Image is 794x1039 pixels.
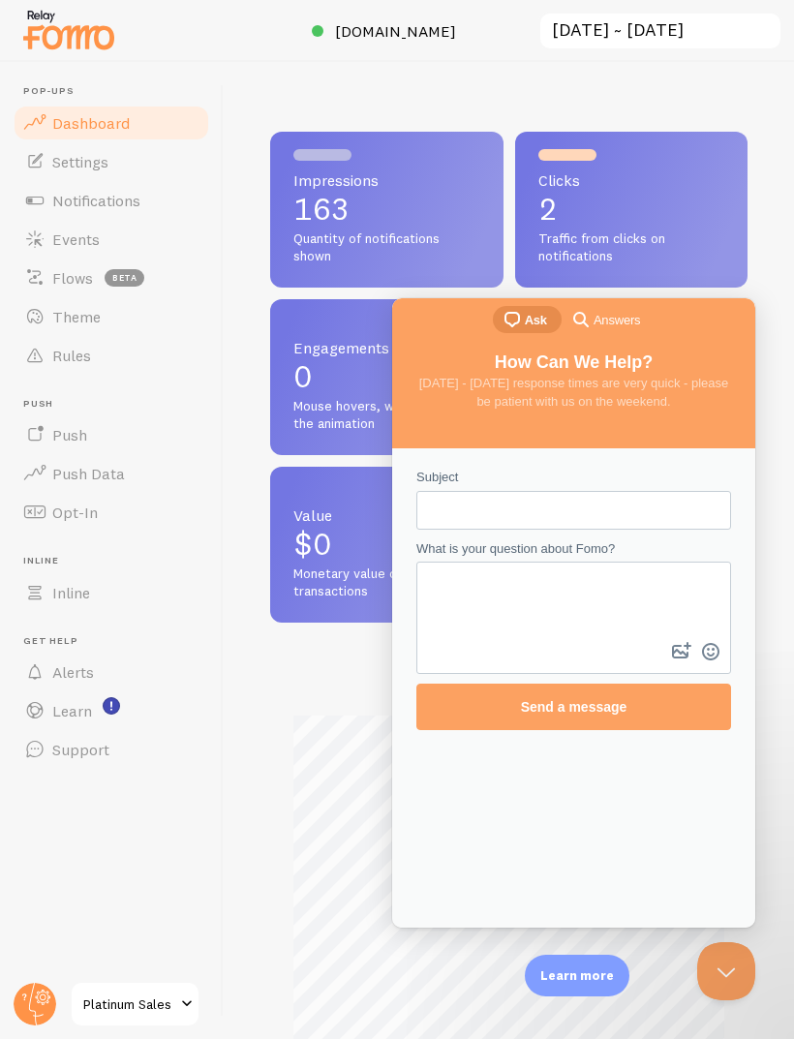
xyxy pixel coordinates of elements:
[293,565,480,599] span: Monetary value of transactions
[12,142,211,181] a: Settings
[52,191,140,210] span: Notifications
[20,5,117,54] img: fomo-relay-logo-orange.svg
[538,230,725,264] span: Traffic from clicks on notifications
[23,635,211,648] span: Get Help
[83,993,175,1016] span: Platinum Sales
[538,172,725,188] span: Clicks
[52,346,91,365] span: Rules
[293,361,480,392] p: 0
[12,653,211,691] a: Alerts
[23,555,211,567] span: Inline
[52,701,92,720] span: Learn
[293,525,332,563] span: $0
[12,181,211,220] a: Notifications
[52,307,101,326] span: Theme
[293,194,480,225] p: 163
[52,152,108,171] span: Settings
[52,464,125,483] span: Push Data
[12,104,211,142] a: Dashboard
[293,172,480,188] span: Impressions
[293,507,480,523] span: Value
[12,259,211,297] a: Flows beta
[540,966,614,985] p: Learn more
[12,220,211,259] a: Events
[52,583,90,602] span: Inline
[12,336,211,375] a: Rules
[12,493,211,532] a: Opt-In
[52,113,130,133] span: Dashboard
[52,229,100,249] span: Events
[293,340,480,355] span: Engagements
[293,230,480,264] span: Quantity of notifications shown
[103,697,120,715] svg: <p>Watch New Feature Tutorials!</p>
[525,955,629,996] div: Learn more
[23,398,211,411] span: Push
[392,298,755,928] iframe: Help Scout Beacon - Live Chat, Contact Form, and Knowledge Base
[23,85,211,98] span: Pop-ups
[12,730,211,769] a: Support
[12,297,211,336] a: Theme
[105,269,144,287] span: beta
[293,398,480,432] span: Mouse hovers, which pause the animation
[70,981,200,1027] a: Platinum Sales
[12,573,211,612] a: Inline
[52,740,109,759] span: Support
[538,194,725,225] p: 2
[12,691,211,730] a: Learn
[52,662,94,682] span: Alerts
[52,425,87,444] span: Push
[52,503,98,522] span: Opt-In
[52,268,93,288] span: Flows
[12,454,211,493] a: Push Data
[697,942,755,1000] iframe: Help Scout Beacon - Close
[12,415,211,454] a: Push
